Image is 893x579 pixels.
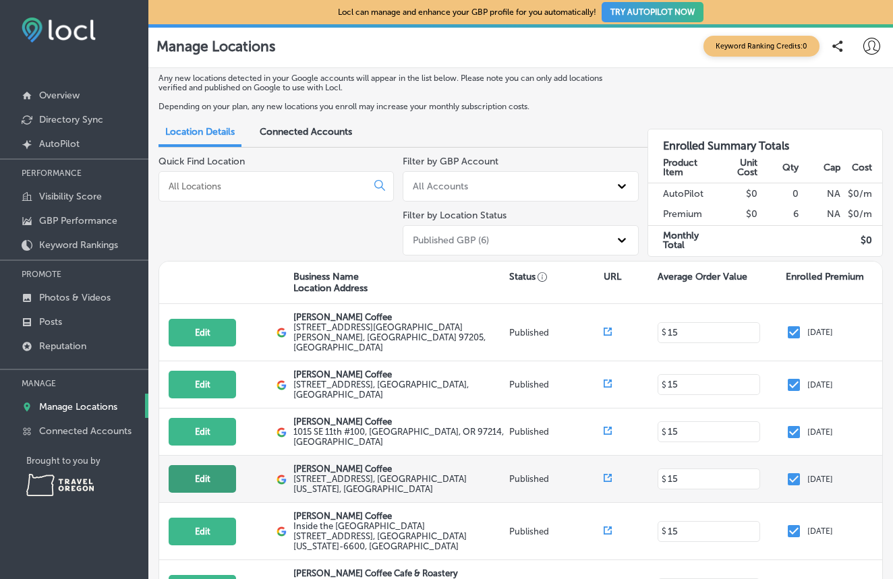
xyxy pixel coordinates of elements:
[260,126,352,138] span: Connected Accounts
[413,235,489,246] div: Published GBP (6)
[786,271,864,282] p: Enrolled Premium
[703,36,819,57] span: Keyword Ranking Credits: 0
[293,312,506,322] p: [PERSON_NAME] Coffee
[169,371,236,398] button: Edit
[663,157,697,178] strong: Product Item
[39,215,117,226] p: GBP Performance
[602,2,703,22] button: TRY AUTOPILOT NOW
[509,526,604,537] p: Published
[717,204,758,225] td: $0
[159,156,245,167] label: Quick Find Location
[807,427,833,437] p: [DATE]
[758,152,799,183] th: Qty
[293,322,506,353] label: [STREET_ADDRESS][GEOGRAPHIC_DATA][PERSON_NAME] , [GEOGRAPHIC_DATA] 97205, [GEOGRAPHIC_DATA]
[22,18,96,42] img: fda3e92497d09a02dc62c9cd864e3231.png
[509,474,604,484] p: Published
[799,204,840,225] td: NA
[509,271,604,282] p: Status
[169,418,236,446] button: Edit
[277,328,287,338] img: logo
[165,126,235,138] span: Location Details
[39,191,102,202] p: Visibility Score
[169,465,236,493] button: Edit
[758,183,799,204] td: 0
[403,210,507,221] label: Filter by Location Status
[39,138,80,150] p: AutoPilot
[39,401,117,413] p: Manage Locations
[169,518,236,545] button: Edit
[807,380,833,390] p: [DATE]
[509,328,604,338] p: Published
[293,271,368,294] p: Business Name Location Address
[662,475,666,484] p: $
[758,204,799,225] td: 6
[156,38,275,55] p: Manage Locations
[717,183,758,204] td: $0
[662,380,666,390] p: $
[662,328,666,337] p: $
[39,292,111,303] p: Photos & Videos
[807,526,833,536] p: [DATE]
[159,102,629,111] p: Depending on your plan, any new locations you enroll may increase your monthly subscription costs.
[39,425,132,437] p: Connected Accounts
[841,204,882,225] td: $ 0 /m
[293,521,506,551] label: Inside the [GEOGRAPHIC_DATA] [STREET_ADDRESS] , [GEOGRAPHIC_DATA][US_STATE]-6600, [GEOGRAPHIC_DATA]
[799,152,840,183] th: Cap
[841,225,882,255] td: $ 0
[293,511,506,521] p: [PERSON_NAME] Coffee
[604,271,621,282] p: URL
[509,427,604,437] p: Published
[293,464,506,474] p: [PERSON_NAME] Coffee
[648,225,717,255] td: Monthly Total
[277,427,287,437] img: logo
[293,417,506,427] p: [PERSON_NAME] Coffee
[403,156,498,167] label: Filter by GBP Account
[39,114,103,125] p: Directory Sync
[662,427,666,437] p: $
[799,183,840,204] td: NA
[293,427,506,447] label: 1015 SE 11th #100 , [GEOGRAPHIC_DATA], OR 97214, [GEOGRAPHIC_DATA]
[413,181,468,192] div: All Accounts
[159,73,629,92] p: Any new locations detected in your Google accounts will appear in the list below. Please note you...
[39,90,80,101] p: Overview
[841,152,882,183] th: Cost
[509,379,604,390] p: Published
[807,475,833,484] p: [DATE]
[39,316,62,328] p: Posts
[807,328,833,337] p: [DATE]
[39,340,86,352] p: Reputation
[169,319,236,346] button: Edit
[662,526,666,536] p: $
[277,475,287,485] img: logo
[277,526,287,537] img: logo
[293,568,506,578] p: [PERSON_NAME] Coffee Cafe & Roastery
[648,204,717,225] td: Premium
[26,474,94,496] img: Travel Oregon
[841,183,882,204] td: $ 0 /m
[293,379,506,400] label: [STREET_ADDRESS] , [GEOGRAPHIC_DATA], [GEOGRAPHIC_DATA]
[648,183,717,204] td: AutoPilot
[293,369,506,379] p: [PERSON_NAME] Coffee
[293,474,506,494] label: [STREET_ADDRESS] , [GEOGRAPHIC_DATA][US_STATE], [GEOGRAPHIC_DATA]
[658,271,747,282] p: Average Order Value
[648,129,882,152] h3: Enrolled Summary Totals
[277,380,287,390] img: logo
[167,180,364,192] input: All Locations
[39,239,118,251] p: Keyword Rankings
[26,456,148,466] p: Brought to you by
[717,152,758,183] th: Unit Cost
